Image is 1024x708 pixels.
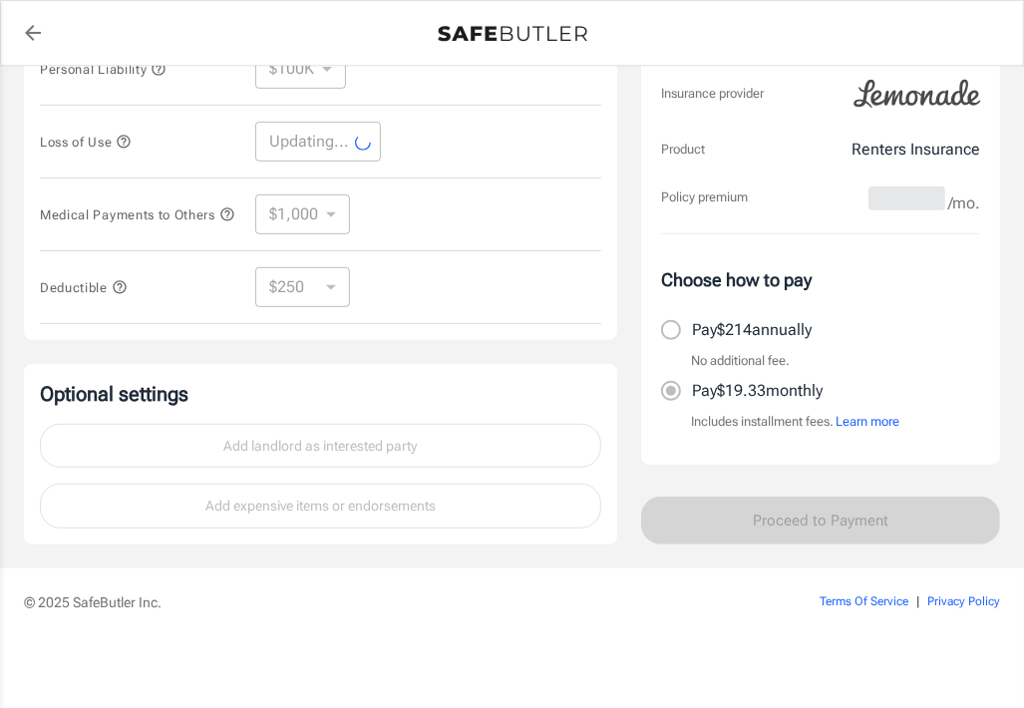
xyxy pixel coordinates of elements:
a: Terms Of Service [820,594,908,608]
span: Deductible [40,280,128,295]
img: Lemonade [843,66,992,122]
p: Policy premium [661,187,748,207]
img: Back to quotes [438,26,587,42]
a: Privacy Policy [927,594,1000,608]
button: Medical Payments to Others [40,202,235,226]
button: Learn more [836,412,899,432]
p: Pay $19.33 monthly [692,379,823,403]
span: /mo. [948,189,980,217]
p: No additional fee. [691,351,790,371]
button: Deductible [40,275,128,299]
p: Includes installment fees. [691,412,899,432]
button: Loss of Use [40,130,132,154]
span: Loss of Use [40,135,132,150]
p: Insurance provider [661,84,764,104]
p: Choose how to pay [661,266,980,293]
p: Optional settings [40,380,601,408]
button: Personal Liability [40,57,167,81]
span: Medical Payments to Others [40,207,235,222]
p: Product [661,140,705,160]
p: Renters Insurance [852,138,980,162]
p: Pay $214 annually [692,318,812,342]
span: Personal Liability [40,62,167,77]
a: back to quotes [13,13,53,53]
span: | [916,594,919,608]
p: © 2025 SafeButler Inc. [24,592,750,612]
